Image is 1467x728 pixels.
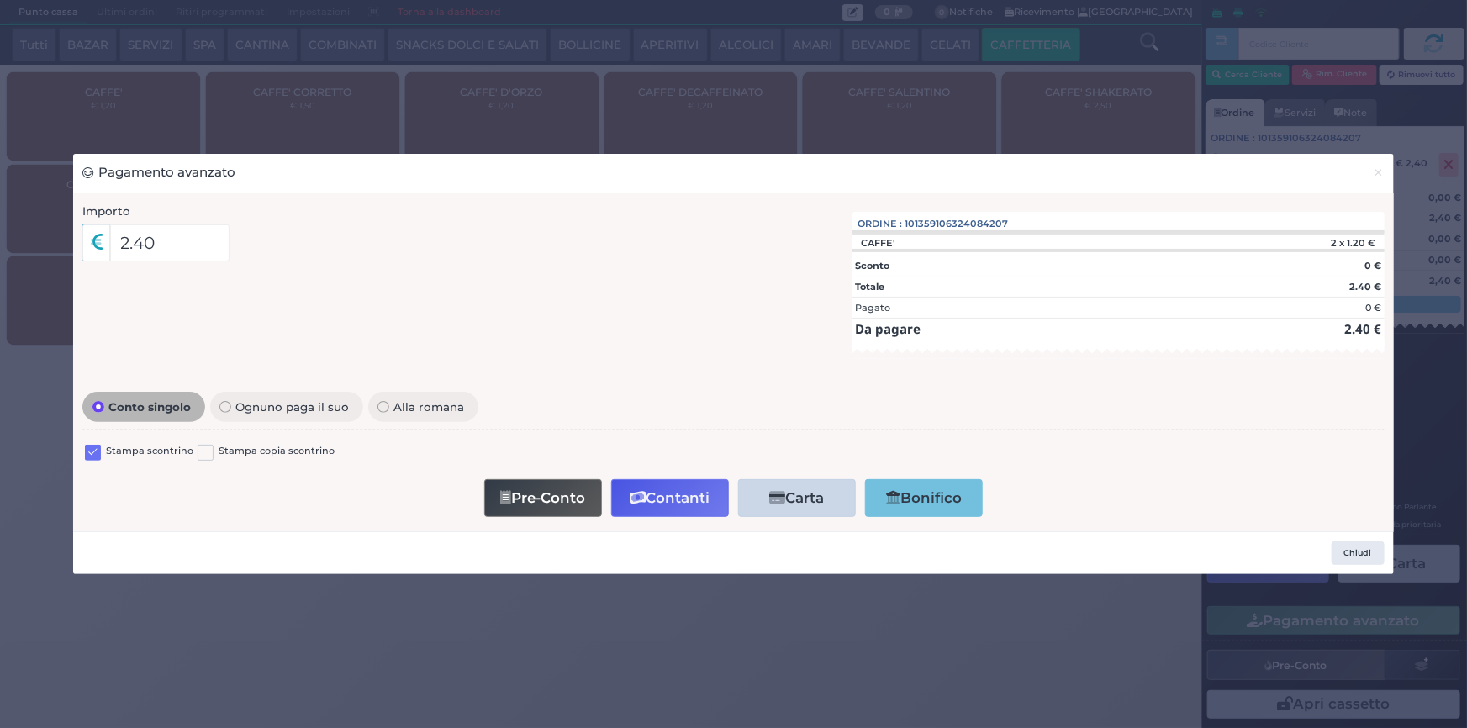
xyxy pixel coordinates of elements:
label: Stampa scontrino [106,444,193,460]
button: Bonifico [865,479,983,517]
label: Importo [82,203,130,219]
span: × [1374,163,1385,182]
span: 101359106324084207 [905,217,1009,231]
h3: Pagamento avanzato [82,163,235,182]
button: Carta [738,479,856,517]
span: Ognuno paga il suo [231,401,354,413]
div: Pagato [855,301,890,315]
strong: Totale [855,281,884,293]
div: 0 € [1365,301,1381,315]
input: Es. 30.99 [110,224,230,261]
label: Stampa copia scontrino [219,444,335,460]
div: CAFFE' [852,237,904,249]
strong: Da pagare [855,320,921,337]
button: Pre-Conto [484,479,602,517]
span: Conto singolo [104,401,196,413]
strong: 2.40 € [1344,320,1381,337]
span: Ordine : [858,217,903,231]
button: Contanti [611,479,729,517]
span: Alla romana [389,401,469,413]
button: Chiudi [1364,154,1393,192]
div: 2 x 1.20 € [1251,237,1384,249]
strong: 2.40 € [1349,281,1381,293]
strong: 0 € [1364,260,1381,272]
button: Chiudi [1332,541,1385,565]
strong: Sconto [855,260,889,272]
